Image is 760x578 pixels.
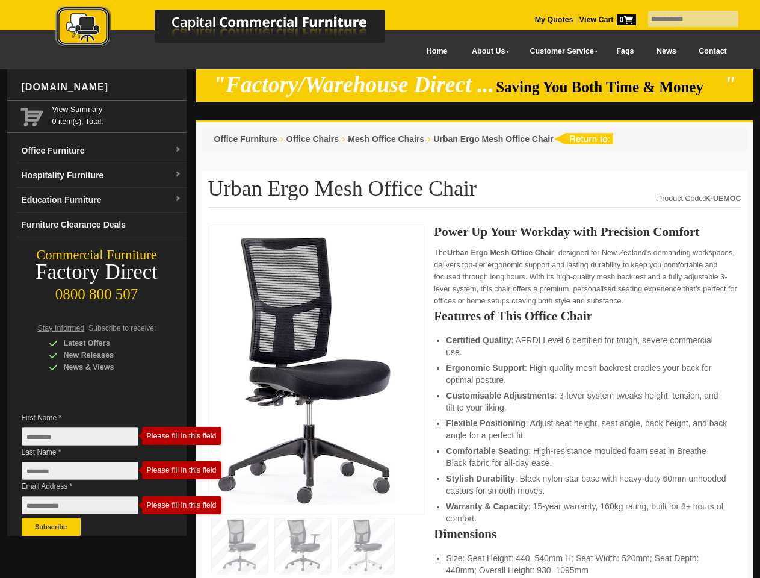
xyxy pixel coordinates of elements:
[22,462,138,480] input: Last Name *
[175,171,182,178] img: dropdown
[554,133,613,144] img: return to
[213,72,494,97] em: "Factory/Warehouse Direct ...
[52,104,182,116] a: View Summary
[208,177,741,208] h1: Urban Ergo Mesh Office Chair
[49,337,163,349] div: Latest Offers
[7,280,187,303] div: 0800 800 507
[446,418,525,428] strong: Flexible Positioning
[459,38,516,65] a: About Us
[447,249,554,257] strong: Urban Ergo Mesh Office Chair
[446,474,514,483] strong: Stylish Durability
[446,334,729,358] li: : AFRDI Level 6 certified for tough, severe commercial use.
[7,264,187,281] div: Factory Direct
[687,38,738,65] a: Contact
[535,16,573,24] a: My Quotes
[22,496,138,514] input: Email Address *
[434,310,741,322] h2: Features of This Office Chair
[434,226,741,238] h2: Power Up Your Workday with Precision Comfort
[38,324,85,332] span: Stay Informed
[348,134,424,144] a: Mesh Office Chairs
[22,6,443,50] img: Capital Commercial Furniture Logo
[433,134,553,144] a: Urban Ergo Mesh Office Chair
[49,349,163,361] div: New Releases
[17,138,187,163] a: Office Furnituredropdown
[17,188,187,213] a: Education Furnituredropdown
[22,446,156,458] span: Last Name *
[22,6,443,54] a: Capital Commercial Furniture Logo
[446,473,729,497] li: : Black nylon star base with heavy-duty 60mm unhooded castors for smooth moves.
[446,445,729,469] li: : High-resistance moulded foam seat in Breathe Black fabric for all-day ease.
[434,528,741,540] h2: Dimensions
[446,390,729,414] li: : 3-lever system tweaks height, tension, and tilt to your liking.
[723,72,736,97] em: "
[7,247,187,264] div: Commercial Furniture
[286,134,339,144] a: Office Chairs
[17,69,187,105] div: [DOMAIN_NAME]
[605,38,646,65] a: Faqs
[516,38,605,65] a: Customer Service
[645,38,687,65] a: News
[22,427,138,446] input: First Name *
[446,362,729,386] li: : High-quality mesh backrest cradles your back for optimal posture.
[147,466,217,474] div: Please fill in this field
[22,518,81,536] button: Subscribe
[434,247,741,307] p: The , designed for New Zealand’s demanding workspaces, delivers top-tier ergonomic support and la...
[52,104,182,126] span: 0 item(s), Total:
[17,163,187,188] a: Hospitality Furnituredropdown
[88,324,156,332] span: Subscribe to receive:
[147,432,217,440] div: Please fill in this field
[579,16,636,24] strong: View Cart
[446,502,528,511] strong: Warranty & Capacity
[577,16,635,24] a: View Cart0
[214,134,277,144] a: Office Furniture
[446,446,528,456] strong: Comfortable Seating
[280,133,283,145] li: ›
[446,391,554,400] strong: Customisable Adjustments
[446,363,525,373] strong: Ergonomic Support
[17,213,187,237] a: Furniture Clearance Deals
[147,501,217,509] div: Please fill in this field
[446,417,729,441] li: : Adjust seat height, seat angle, back height, and back angle for a perfect fit.
[49,361,163,373] div: News & Views
[22,480,156,493] span: Email Address *
[617,14,636,25] span: 0
[175,196,182,203] img: dropdown
[657,193,741,205] div: Product Code:
[446,500,729,524] li: : 15-year warranty, 160kg rating, built for 8+ hours of comfort.
[175,146,182,154] img: dropdown
[496,79,721,95] span: Saving You Both Time & Money
[342,133,345,145] li: ›
[215,232,395,505] img: Urban Ergo Mesh Office Chair – mesh office seat with ergonomic back for NZ workspaces.
[427,133,430,145] li: ›
[22,412,156,424] span: First Name *
[446,335,511,345] strong: Certified Quality
[705,194,741,203] strong: K-UEMOC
